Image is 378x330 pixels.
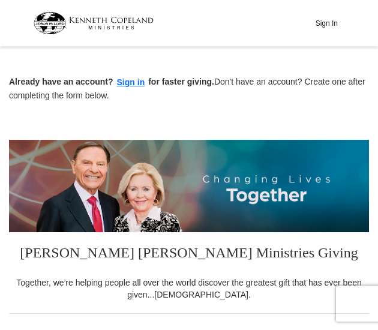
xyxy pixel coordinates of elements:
[9,232,369,277] h3: [PERSON_NAME] [PERSON_NAME] Ministries Giving
[9,277,369,301] div: Together, we're helping people all over the world discover the greatest gift that has ever been g...
[34,12,154,34] img: kcm-header-logo.svg
[9,76,369,101] p: Don't have an account? Create one after completing the form below.
[308,14,344,32] button: Sign In
[9,77,214,86] strong: Already have an account? for faster giving.
[113,76,149,89] button: Sign in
